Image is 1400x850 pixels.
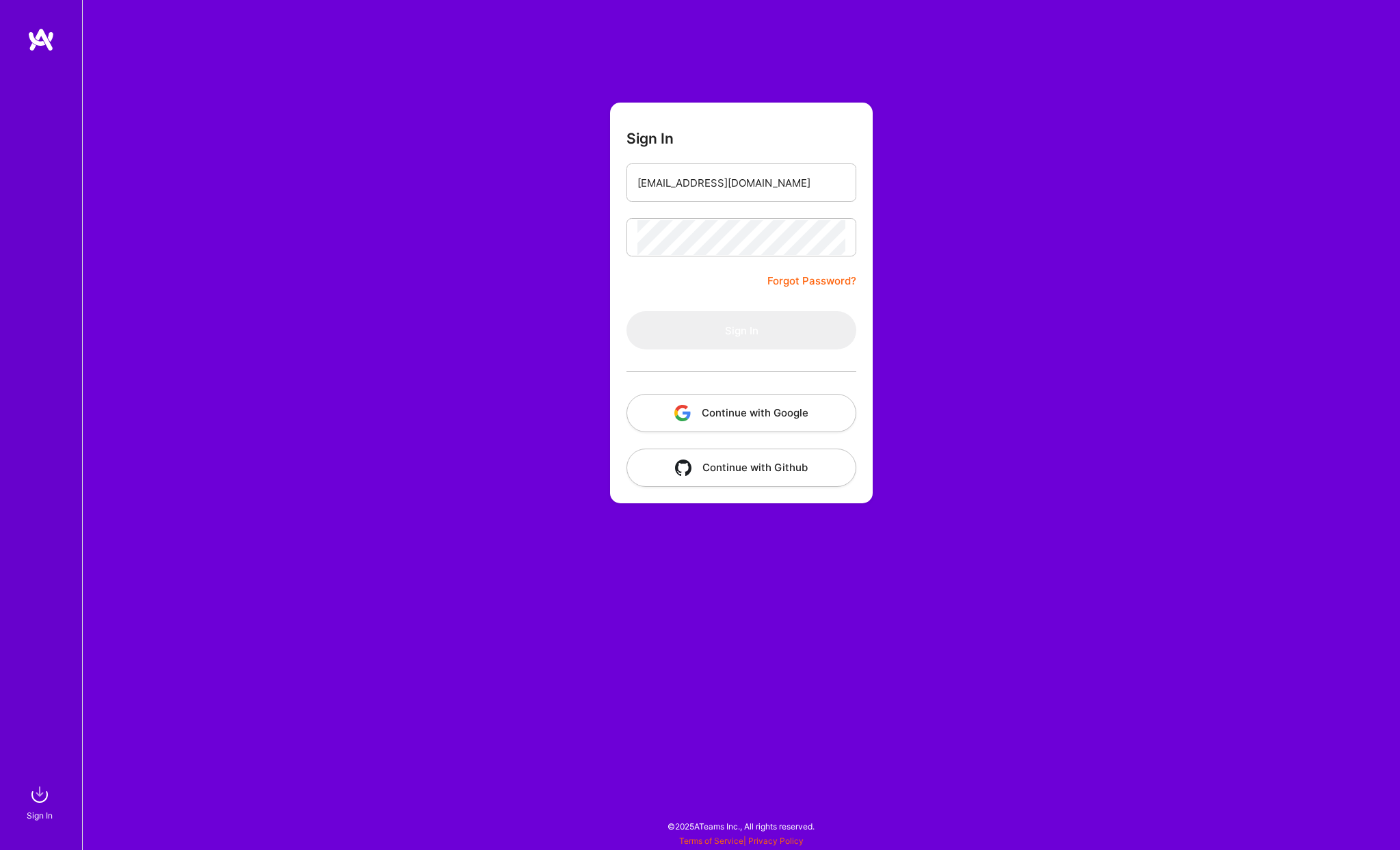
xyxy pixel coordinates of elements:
[674,405,691,421] img: icon
[626,311,856,349] button: Sign In
[26,781,53,808] img: sign in
[767,273,856,289] a: Forgot Password?
[748,836,804,846] a: Privacy Policy
[82,809,1400,843] div: © 2025 ATeams Inc., All rights reserved.
[27,27,55,52] img: logo
[626,449,856,487] button: Continue with Github
[626,394,856,432] button: Continue with Google
[679,836,804,846] span: |
[29,781,53,823] a: sign inSign In
[626,130,674,147] h3: Sign In
[679,836,743,846] a: Terms of Service
[637,165,845,200] input: Email...
[675,460,691,476] img: icon
[27,808,53,823] div: Sign In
